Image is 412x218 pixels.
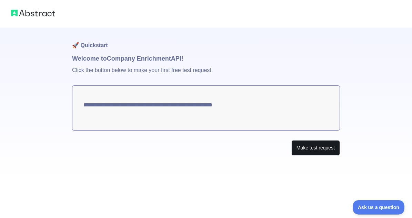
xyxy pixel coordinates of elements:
[72,28,340,54] h1: 🚀 Quickstart
[11,8,55,18] img: Abstract logo
[72,54,340,63] h1: Welcome to Company Enrichment API!
[291,140,340,156] button: Make test request
[353,200,405,215] iframe: Toggle Customer Support
[72,63,340,85] p: Click the button below to make your first free test request.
